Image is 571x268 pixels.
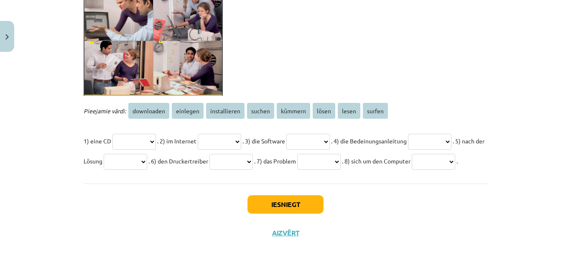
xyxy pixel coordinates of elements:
span: . 4) die Bedeinungsanleitung [331,137,407,145]
span: 1) eine CD [84,137,111,145]
button: Iesniegt [247,195,324,214]
span: . 5) nach der Lösung [84,137,484,165]
span: suchen [247,103,274,119]
button: Aizvērt [270,229,301,237]
span: . [456,157,458,165]
span: downloaden [128,103,169,119]
span: . 6) den Druckertreiber [148,157,208,165]
span: . 8) sich um den Computer [342,157,410,165]
span: Pieejamie vārdi: [84,107,126,115]
span: . 2) im Internet [157,137,196,145]
span: einlegen [172,103,204,119]
img: icon-close-lesson-0947bae3869378f0d4975bcd49f059093ad1ed9edebbc8119c70593378902aed.svg [5,34,9,40]
span: . 7) das Problem [254,157,296,165]
span: lesen [338,103,360,119]
span: lösen [313,103,335,119]
span: surfen [363,103,388,119]
span: . 3) die Software [242,137,285,145]
span: kümmern [277,103,310,119]
span: installieren [206,103,245,119]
